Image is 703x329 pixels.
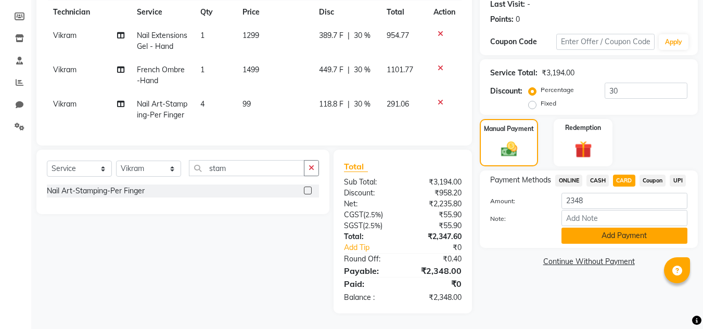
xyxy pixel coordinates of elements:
div: ₹2,348.00 [403,292,469,303]
span: 2.5% [365,210,381,219]
a: Add Tip [336,242,414,253]
div: ₹55.90 [403,209,469,220]
div: Round Off: [336,254,403,265]
span: 954.77 [387,31,409,40]
div: ₹2,348.00 [403,265,469,277]
span: 449.7 F [319,64,343,75]
div: ₹0.40 [403,254,469,265]
label: Manual Payment [484,124,534,134]
input: Add Note [561,210,687,226]
input: Amount [561,193,687,209]
span: 1299 [242,31,259,40]
div: Payable: [336,265,403,277]
span: | [348,64,350,75]
span: CASH [586,175,609,187]
span: Vikram [53,65,76,74]
a: Continue Without Payment [482,256,696,267]
span: 1101.77 [387,65,413,74]
div: ₹2,347.60 [403,231,469,242]
span: 4 [200,99,204,109]
input: Search or Scan [189,160,304,176]
span: 1499 [242,65,259,74]
span: Coupon [640,175,666,187]
div: 0 [516,14,520,25]
div: ₹0 [414,242,470,253]
div: ( ) [336,220,403,231]
div: ₹2,235.80 [403,199,469,209]
div: Sub Total: [336,177,403,188]
button: Apply [659,34,688,50]
th: Service [131,1,194,24]
span: CARD [613,175,635,187]
div: Balance : [336,292,403,303]
th: Technician [47,1,131,24]
span: Nail Art-Stamping-Per Finger [137,99,187,120]
span: 389.7 F [319,30,343,41]
div: ₹3,194.00 [403,177,469,188]
span: French Ombre-Hand [137,65,185,85]
label: Percentage [541,85,574,95]
div: Nail Art-Stamping-Per Finger [47,186,145,196]
span: 30 % [354,64,370,75]
span: 2.5% [365,221,380,230]
span: | [348,99,350,110]
div: ₹3,194.00 [542,68,574,78]
div: ₹0 [403,278,469,290]
span: 99 [242,99,251,109]
div: Points: [490,14,514,25]
span: 30 % [354,30,370,41]
div: ( ) [336,209,403,220]
div: Paid: [336,278,403,290]
span: | [348,30,350,41]
span: 118.8 F [319,99,343,110]
span: UPI [670,175,686,187]
span: Vikram [53,31,76,40]
span: 30 % [354,99,370,110]
div: Coupon Code [490,36,556,47]
th: Total [380,1,428,24]
img: _gift.svg [569,139,597,160]
span: Total [344,161,368,172]
img: _cash.svg [496,140,522,159]
th: Qty [194,1,236,24]
span: 1 [200,65,204,74]
label: Redemption [565,123,601,133]
span: SGST [344,221,363,230]
th: Disc [313,1,380,24]
button: Add Payment [561,228,687,244]
label: Fixed [541,99,556,108]
span: Vikram [53,99,76,109]
div: Discount: [336,188,403,199]
span: Payment Methods [490,175,551,186]
span: 1 [200,31,204,40]
span: CGST [344,210,363,219]
label: Amount: [482,196,553,206]
div: Discount: [490,86,522,97]
span: 291.06 [387,99,409,109]
div: Service Total: [490,68,538,78]
th: Price [236,1,313,24]
div: Total: [336,231,403,242]
span: Nail Extensions Gel - Hand [137,31,187,51]
input: Enter Offer / Coupon Code [556,34,655,50]
div: ₹958.20 [403,188,469,199]
div: Net: [336,199,403,209]
div: ₹55.90 [403,220,469,231]
label: Note: [482,214,553,223]
span: ONLINE [555,175,582,187]
th: Action [427,1,462,24]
